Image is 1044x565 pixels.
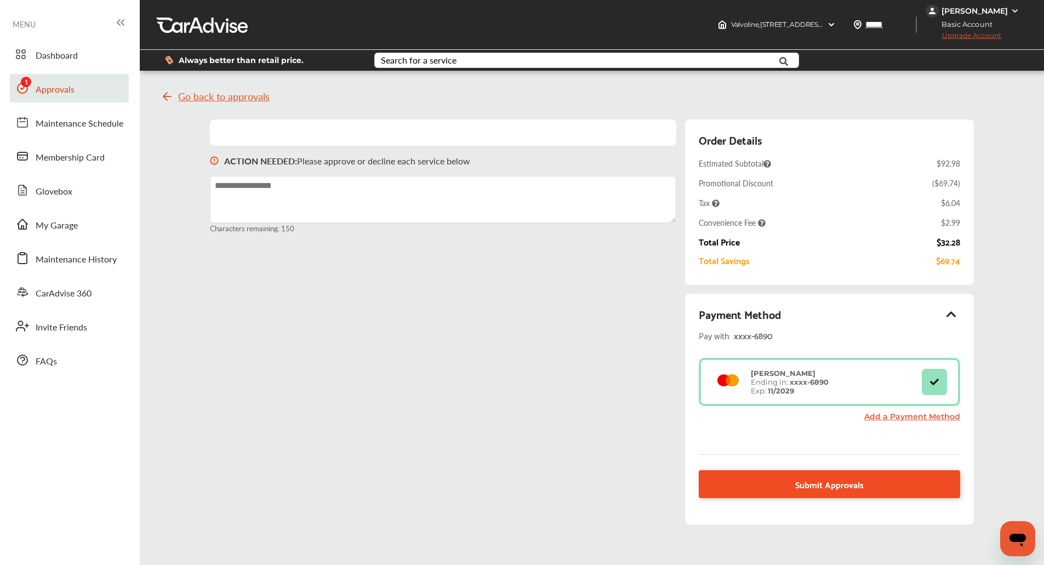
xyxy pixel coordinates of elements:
strong: [PERSON_NAME] [751,369,815,378]
img: jVpblrzwTbfkPYzPPzSLxeg0AAAAASUVORK5CYII= [926,4,939,18]
span: Basic Account [927,19,1001,30]
strong: xxxx- 6890 [790,378,829,386]
strong: 11/2029 [768,386,794,395]
span: My Garage [36,219,78,233]
span: Maintenance Schedule [36,117,123,131]
iframe: Button to launch messaging window [1000,521,1035,556]
span: FAQs [36,355,57,369]
a: Maintenance History [10,244,129,272]
span: Membership Card [36,151,105,165]
span: Dashboard [36,49,78,63]
span: Maintenance History [36,253,117,267]
a: Maintenance Schedule [10,108,129,136]
div: ( $69.74 ) [932,178,960,189]
span: Always better than retail price. [179,56,304,64]
span: Pay with [699,328,729,343]
div: Total Savings [699,255,750,265]
span: Upgrade Account [926,31,1001,45]
a: Add a Payment Method [864,412,960,421]
img: WGsFRI8htEPBVLJbROoPRyZpYNWhNONpIPPETTm6eUC0GeLEiAAAAAElFTkSuQmCC [1011,7,1019,15]
div: $69.74 [936,255,960,265]
small: Characters remaining: 150 [210,223,676,233]
b: ACTION NEEDED : [224,155,297,167]
div: Order Details [699,130,762,149]
a: Approvals [10,74,129,102]
span: Valvoline , [STREET_ADDRESS][PERSON_NAME] [GEOGRAPHIC_DATA] , FL 32789 [731,20,982,28]
img: header-down-arrow.9dd2ce7d.svg [827,20,836,29]
p: Please approve or decline each service below [224,155,470,167]
a: My Garage [10,210,129,238]
div: Total Price [699,237,740,247]
span: Tax [699,197,720,208]
span: CarAdvise 360 [36,287,92,301]
a: Invite Friends [10,312,129,340]
span: Submit Approvals [795,477,864,492]
img: location_vector.a44bc228.svg [853,20,862,29]
a: Membership Card [10,142,129,170]
div: xxxx- 6890 [734,328,871,343]
img: svg+xml;base64,PHN2ZyB3aWR0aD0iMTYiIGhlaWdodD0iMTciIHZpZXdCb3g9IjAgMCAxNiAxNyIgZmlsbD0ibm9uZSIgeG... [210,146,219,176]
div: Search for a service [381,56,457,65]
a: Dashboard [10,40,129,69]
a: Glovebox [10,176,129,204]
img: dollor_label_vector.a70140d1.svg [165,55,173,65]
div: Ending in: Exp: [745,369,834,395]
img: svg+xml;base64,PHN2ZyB4bWxucz0iaHR0cDovL3d3dy53My5vcmcvMjAwMC9zdmciIHdpZHRoPSIyNCIgaGVpZ2h0PSIyNC... [161,90,174,103]
img: header-home-logo.8d720a4f.svg [718,20,727,29]
div: $32.28 [937,237,960,247]
div: $6.04 [941,197,960,208]
span: Glovebox [36,185,72,199]
img: header-divider.bc55588e.svg [916,16,917,33]
div: [PERSON_NAME] [942,6,1008,16]
a: CarAdvise 360 [10,278,129,306]
div: Payment Method [699,305,960,323]
div: Promotional Discount [699,178,773,189]
span: Estimated Subtotal [699,158,771,169]
span: Approvals [36,83,75,97]
span: MENU [13,20,36,28]
span: Invite Friends [36,321,87,335]
div: $2.99 [941,217,960,228]
a: Submit Approvals [699,470,960,498]
div: $92.98 [937,158,960,169]
span: Go back to approvals [178,91,270,102]
a: FAQs [10,346,129,374]
span: Convenience Fee [699,217,766,228]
